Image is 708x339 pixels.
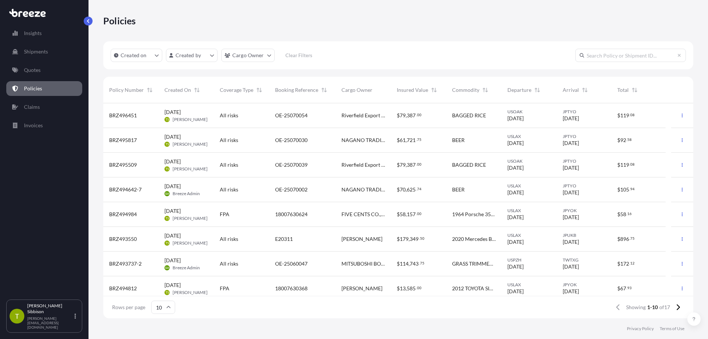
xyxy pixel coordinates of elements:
span: [DATE] [164,183,181,190]
span: . [629,262,630,264]
span: Policy Number [109,86,144,94]
span: $ [617,236,620,242]
span: , [406,138,407,143]
span: 119 [620,113,629,118]
span: E20311 [275,235,293,243]
span: Coverage Type [220,86,253,94]
span: 16 [627,212,632,215]
span: Cargo Owner [341,86,372,94]
input: Search Policy or Shipment ID... [575,49,686,62]
span: $ [397,113,400,118]
span: Insured Value [397,86,428,94]
p: Claims [24,103,40,111]
span: 58 [627,138,632,141]
span: GRASS TRIMMER PARTS DRUMS CLUTCH [452,260,496,267]
span: . [629,163,630,166]
span: 08 [630,163,635,166]
span: USLAX [507,183,551,189]
span: BA [165,190,169,197]
span: , [406,187,407,192]
span: . [626,287,627,289]
span: , [409,261,410,266]
span: [DATE] [164,281,181,289]
span: BRZ494984 [109,211,137,218]
p: Invoices [24,122,43,129]
span: 119 [620,162,629,167]
span: . [626,212,627,215]
span: , [409,236,410,242]
span: . [416,114,417,116]
a: Insights [6,26,82,41]
span: JPYOK [563,282,605,288]
span: 105 [620,187,629,192]
span: BAGGED RICE [452,161,486,169]
span: . [416,188,417,190]
p: Policies [24,85,42,92]
span: BA [165,264,169,271]
span: [DATE] [507,288,524,295]
span: $ [617,162,620,167]
span: $ [617,113,620,118]
span: 387 [407,162,416,167]
a: Policies [6,81,82,96]
span: 67 [620,286,626,291]
span: 18007630368 [275,285,308,292]
span: $ [397,138,400,143]
span: $ [397,187,400,192]
span: Total [617,86,629,94]
span: . [416,138,417,141]
a: Claims [6,100,82,114]
span: $ [397,261,400,266]
span: 743 [410,261,419,266]
span: [PERSON_NAME] [173,240,208,246]
span: Booking Reference [275,86,318,94]
span: [DATE] [563,139,579,147]
a: Quotes [6,63,82,77]
span: , [406,113,407,118]
span: All risks [220,260,238,267]
span: 70 [400,187,406,192]
span: $ [397,236,400,242]
span: [PERSON_NAME] [173,215,208,221]
span: 00 [417,163,421,166]
span: MITSUBOSHI BOEKI LTD. [341,260,385,267]
span: 114 [400,261,409,266]
span: $ [397,286,400,291]
span: 179 [400,236,409,242]
span: 00 [417,287,421,289]
span: 75 [630,237,635,240]
button: Sort [533,86,542,94]
button: Sort [630,86,639,94]
span: $ [617,212,620,217]
span: BRZ494812 [109,285,137,292]
span: BRZ495817 [109,136,137,144]
span: TWTXG [563,257,605,263]
span: BRZ495509 [109,161,137,169]
span: $ [617,187,620,192]
span: . [629,237,630,240]
span: Breeze Admin [173,191,200,197]
span: All risks [220,186,238,193]
span: [DATE] [563,238,579,246]
button: Sort [255,86,264,94]
span: OE-25060047 [275,260,308,267]
span: OE-25070039 [275,161,308,169]
span: [DATE] [507,115,524,122]
span: $ [617,286,620,291]
span: 58 [400,212,406,217]
span: . [416,163,417,166]
span: 93 [627,287,632,289]
span: [DATE] [563,164,579,172]
span: JPUKB [563,232,605,238]
span: BEER [452,136,465,144]
span: OE-25070030 [275,136,308,144]
span: 75 [420,262,424,264]
span: [DATE] [164,158,181,165]
span: 58 [620,212,626,217]
span: 387 [407,113,416,118]
span: 50 [420,237,424,240]
span: 75 [417,138,421,141]
span: TS [166,239,169,247]
a: Terms of Use [660,326,684,332]
span: 92 [620,138,626,143]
